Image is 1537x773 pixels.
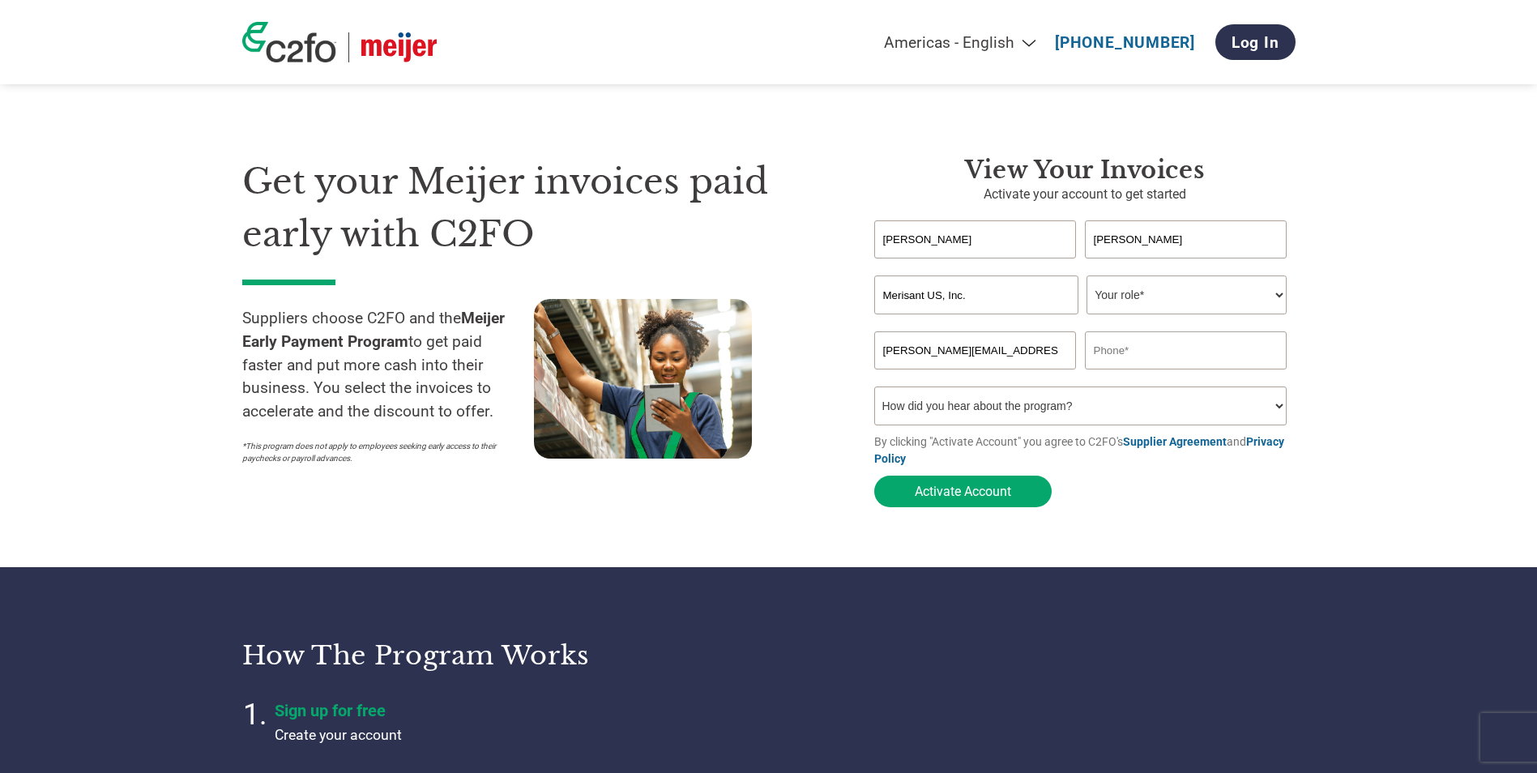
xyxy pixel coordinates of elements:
[242,22,336,62] img: c2fo logo
[242,440,518,464] p: *This program does not apply to employees seeking early access to their paychecks or payroll adva...
[874,316,1287,325] div: Invalid company name or company name is too long
[874,260,1077,269] div: Invalid first name or first name is too long
[1055,33,1195,52] a: [PHONE_NUMBER]
[874,433,1296,468] p: By clicking "Activate Account" you agree to C2FO's and
[874,275,1078,314] input: Your company name*
[534,299,752,459] img: supply chain worker
[275,724,680,745] p: Create your account
[874,371,1077,380] div: Inavlid Email Address
[1085,260,1287,269] div: Invalid last name or last name is too long
[874,476,1052,507] button: Activate Account
[242,309,505,351] strong: Meijer Early Payment Program
[242,307,534,424] p: Suppliers choose C2FO and the to get paid faster and put more cash into their business. You selec...
[874,435,1284,465] a: Privacy Policy
[242,639,749,672] h3: How the program works
[874,185,1296,204] p: Activate your account to get started
[1085,220,1287,258] input: Last Name*
[1085,371,1287,380] div: Inavlid Phone Number
[275,701,680,720] h4: Sign up for free
[361,32,437,62] img: Meijer
[874,220,1077,258] input: First Name*
[1087,275,1287,314] select: Title/Role
[874,331,1077,369] input: Invalid Email format
[242,156,826,260] h1: Get your Meijer invoices paid early with C2FO
[1123,435,1227,448] a: Supplier Agreement
[874,156,1296,185] h3: View Your Invoices
[1085,331,1287,369] input: Phone*
[1215,24,1296,60] a: Log In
